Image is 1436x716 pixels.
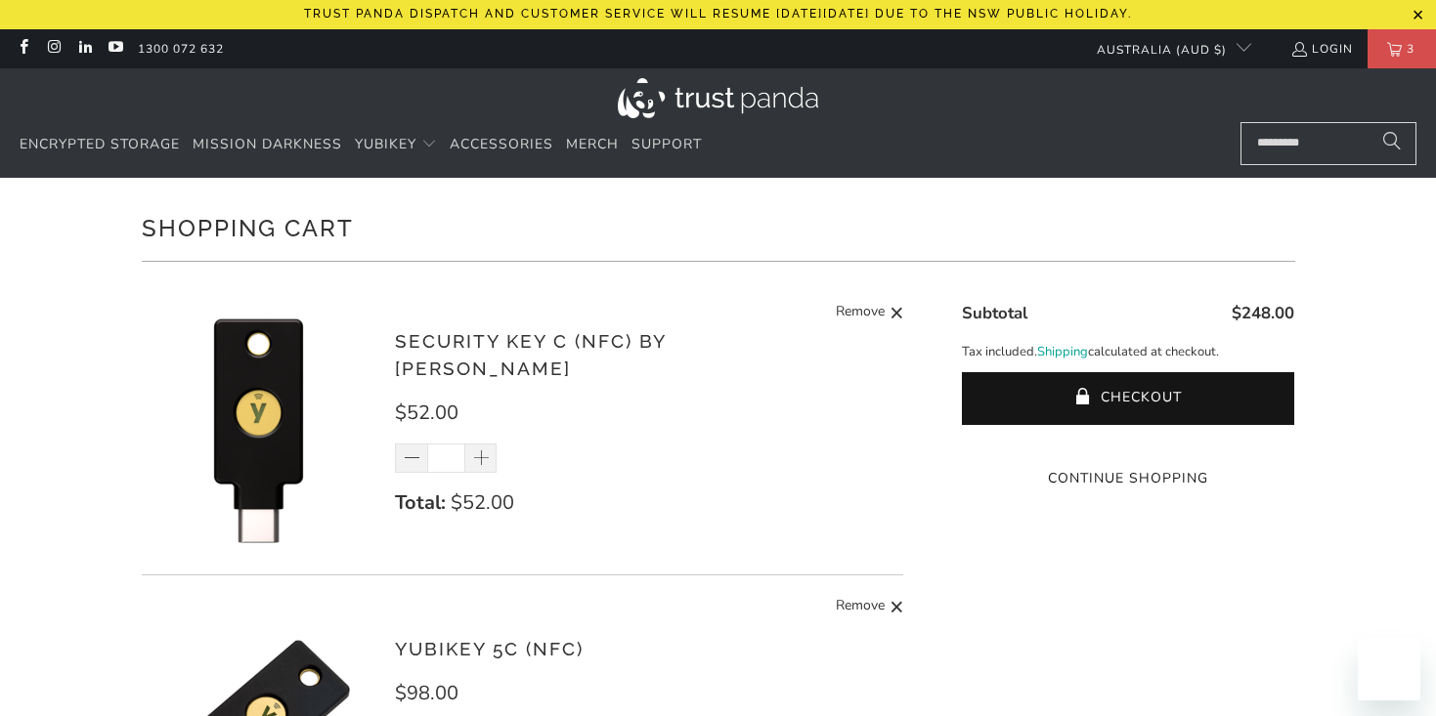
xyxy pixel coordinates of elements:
[836,595,885,619] span: Remove
[355,135,416,153] span: YubiKey
[450,135,553,153] span: Accessories
[395,489,446,516] strong: Total:
[138,38,224,60] a: 1300 072 632
[193,135,342,153] span: Mission Darkness
[836,595,904,619] a: Remove
[142,207,1295,246] h1: Shopping Cart
[355,122,437,168] summary: YubiKey
[1037,342,1088,362] a: Shipping
[142,311,376,545] img: Security Key C (NFC) by Yubico
[631,122,702,168] a: Support
[395,680,458,706] span: $98.00
[1368,29,1436,68] a: 3
[395,638,584,659] a: YubiKey 5C (NFC)
[20,122,702,168] nav: Translation missing: en.navigation.header.main_nav
[1240,122,1416,165] input: Search...
[618,78,818,118] img: Trust Panda Australia
[45,41,62,57] a: Trust Panda Australia on Instagram
[1081,29,1251,68] button: Australia (AUD $)
[304,7,1132,21] p: Trust Panda dispatch and customer service will resume [DATE][DATE] due to the NSW public holiday.
[20,135,180,153] span: Encrypted Storage
[450,122,553,168] a: Accessories
[1402,29,1419,68] span: 3
[107,41,123,57] a: Trust Panda Australia on YouTube
[451,489,514,516] span: $52.00
[15,41,31,57] a: Trust Panda Australia on Facebook
[566,122,619,168] a: Merch
[395,330,666,380] a: Security Key C (NFC) by [PERSON_NAME]
[962,468,1294,489] a: Continue Shopping
[1232,302,1294,324] span: $248.00
[76,41,93,57] a: Trust Panda Australia on LinkedIn
[1368,122,1416,165] button: Search
[836,301,904,325] a: Remove
[836,301,885,325] span: Remove
[20,122,180,168] a: Encrypted Storage
[962,342,1294,362] p: Tax included. calculated at checkout.
[631,135,702,153] span: Support
[962,302,1027,324] span: Subtotal
[962,372,1294,425] button: Checkout
[193,122,342,168] a: Mission Darkness
[1290,38,1353,60] a: Login
[1358,638,1420,700] iframe: Button to launch messaging window
[566,135,619,153] span: Merch
[395,400,458,426] span: $52.00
